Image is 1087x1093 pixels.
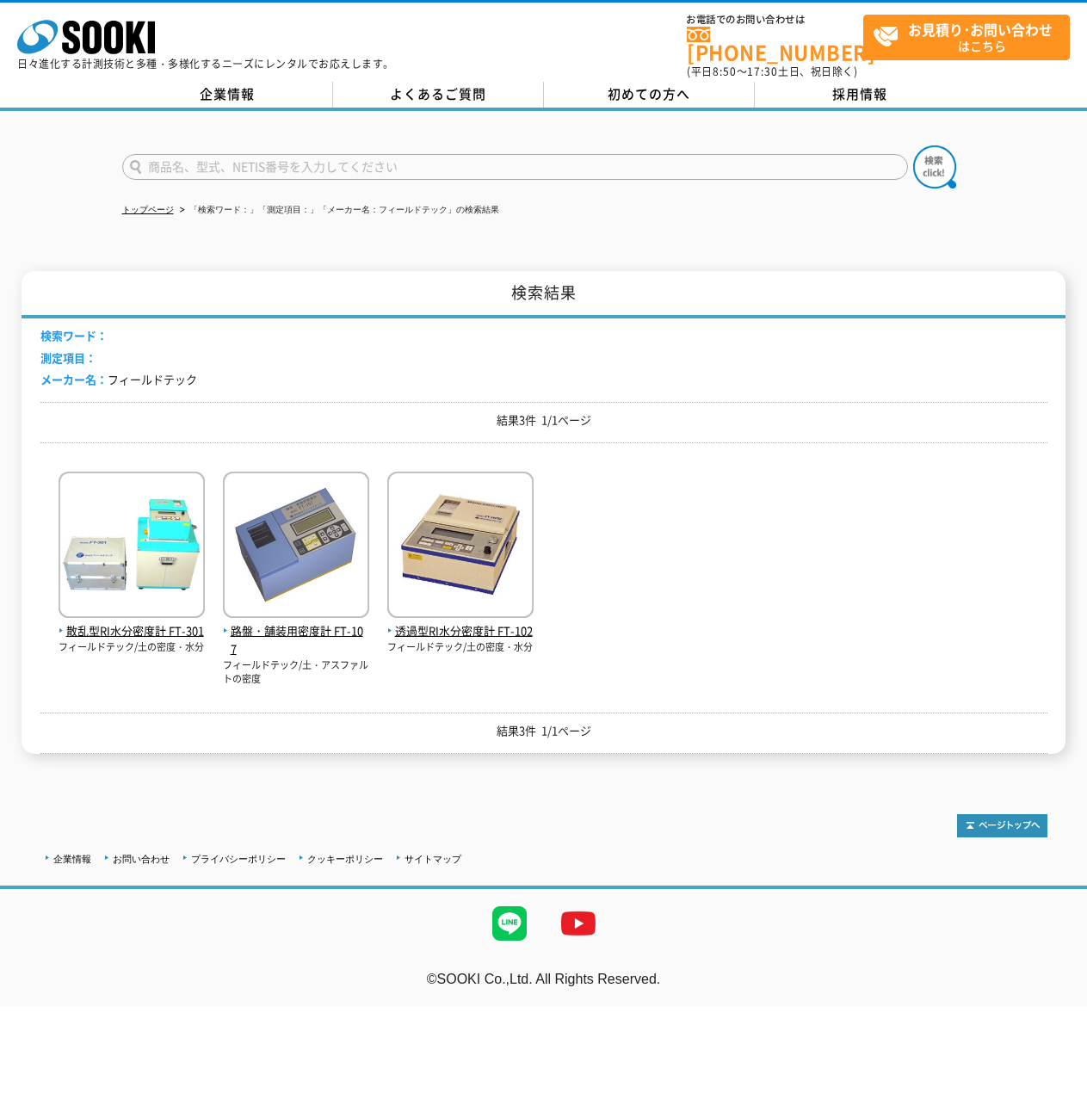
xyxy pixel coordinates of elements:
li: 「検索ワード：」「測定項目：」「メーカー名：フィールドテック」の検索結果 [176,201,499,219]
a: お問い合わせ [113,854,170,864]
span: 路盤・舗装用密度計 FT-107 [223,622,369,658]
span: メーカー名： [40,371,108,387]
span: お電話でのお問い合わせは [687,15,863,25]
a: 企業情報 [122,82,333,108]
a: 初めての方へ [544,82,755,108]
span: (平日 ～ 土日、祝日除く) [687,64,857,79]
span: 検索ワード： [40,327,108,343]
a: お見積り･お問い合わせはこちら [863,15,1070,60]
strong: お見積り･お問い合わせ [908,19,1053,40]
span: 8:50 [713,64,737,79]
img: YouTube [544,889,613,958]
img: FT-102 [387,472,534,622]
p: 結果3件 1/1ページ [40,411,1047,429]
span: 透過型RI水分密度計 FT-102 [387,622,534,640]
a: 路盤・舗装用密度計 FT-107 [223,604,369,658]
p: フィールドテック/土・アスファルトの密度 [223,658,369,687]
a: サイトマップ [405,854,461,864]
p: 日々進化する計測技術と多種・多様化するニーズにレンタルでお応えします。 [17,59,394,69]
span: 散乱型RI水分密度計 FT-301 [59,622,205,640]
a: 採用情報 [755,82,966,108]
a: [PHONE_NUMBER] [687,27,863,62]
h1: 検索結果 [22,271,1065,318]
p: フィールドテック/土の密度・水分 [387,640,534,655]
a: クッキーポリシー [307,854,383,864]
img: FT-107 [223,472,369,622]
img: LINE [475,889,544,958]
span: 測定項目： [40,349,96,366]
span: 17:30 [747,64,778,79]
p: フィールドテック/土の密度・水分 [59,640,205,655]
a: 散乱型RI水分密度計 FT-301 [59,604,205,640]
a: 企業情報 [53,854,91,864]
img: トップページへ [957,814,1047,837]
a: プライバシーポリシー [191,854,286,864]
a: テストMail [1021,989,1087,1003]
img: FT-301 [59,472,205,622]
a: トップページ [122,205,174,214]
span: 初めての方へ [608,84,690,103]
span: はこちら [873,15,1069,59]
li: フィールドテック [40,371,197,389]
img: btn_search.png [913,145,956,188]
input: 商品名、型式、NETIS番号を入力してください [122,154,908,180]
p: 結果3件 1/1ページ [40,722,1047,740]
a: よくあるご質問 [333,82,544,108]
a: 透過型RI水分密度計 FT-102 [387,604,534,640]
